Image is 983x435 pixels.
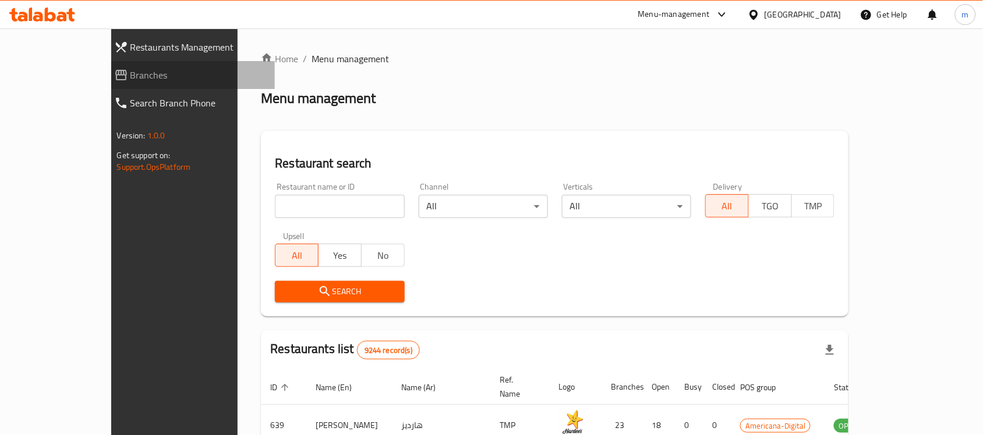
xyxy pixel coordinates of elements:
a: Branches [105,61,275,89]
nav: breadcrumb [261,52,848,66]
th: Branches [602,369,642,405]
button: Search [275,281,404,302]
a: Restaurants Management [105,33,275,61]
div: Total records count [357,341,420,359]
span: Name (En) [316,380,367,394]
span: Version: [117,128,146,143]
span: All [280,247,314,264]
th: Busy [675,369,703,405]
span: POS group [740,380,791,394]
h2: Restaurant search [275,155,835,172]
div: [GEOGRAPHIC_DATA] [765,8,841,21]
a: Search Branch Phone [105,89,275,117]
th: Closed [703,369,731,405]
h2: Menu management [261,89,376,108]
span: TGO [754,198,787,215]
div: All [419,195,548,218]
span: ID [270,380,292,394]
div: All [562,195,691,218]
div: Export file [816,336,844,364]
span: OPEN [834,419,862,433]
button: All [705,194,749,217]
div: Menu-management [638,8,710,22]
span: Name (Ar) [401,380,451,394]
span: m [962,8,969,21]
label: Upsell [283,232,305,240]
span: Americana-Digital [741,419,810,433]
input: Search for restaurant name or ID.. [275,195,404,218]
span: All [710,198,744,215]
span: Ref. Name [500,373,535,401]
div: OPEN [834,419,862,433]
a: Home [261,52,298,66]
span: No [366,247,400,264]
span: Status [834,380,872,394]
th: Open [642,369,675,405]
button: Yes [318,244,362,267]
li: / [303,52,307,66]
button: TGO [748,194,792,217]
label: Delivery [713,183,742,191]
h2: Restaurants list [270,340,420,359]
span: Search Branch Phone [130,96,266,110]
button: All [275,244,319,267]
button: TMP [791,194,835,217]
button: No [361,244,405,267]
span: 9244 record(s) [358,345,419,356]
span: Branches [130,68,266,82]
span: Get support on: [117,148,171,163]
span: Restaurants Management [130,40,266,54]
th: Logo [549,369,602,405]
span: Menu management [312,52,389,66]
span: Search [284,284,395,299]
a: Support.OpsPlatform [117,159,191,174]
span: 1.0.0 [147,128,165,143]
span: TMP [797,198,830,215]
span: Yes [323,247,357,264]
